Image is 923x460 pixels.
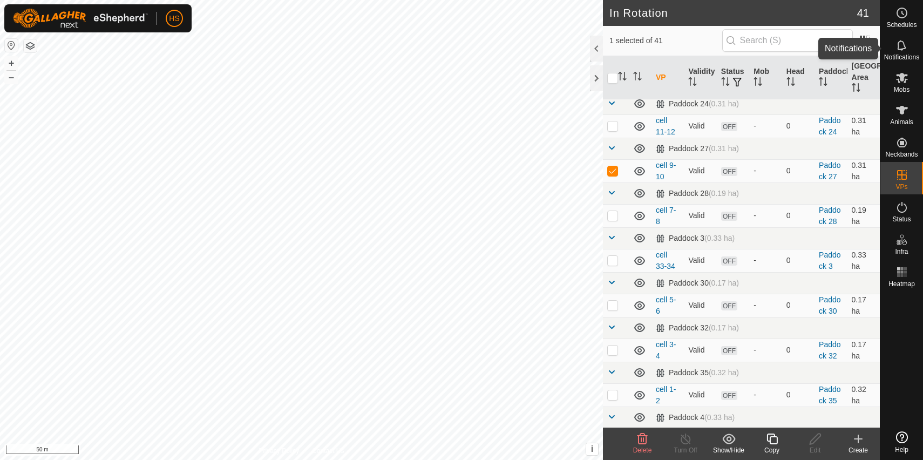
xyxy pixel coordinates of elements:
[754,255,777,266] div: -
[750,445,793,455] div: Copy
[754,389,777,401] div: -
[586,443,598,455] button: i
[591,444,593,454] span: i
[892,216,911,222] span: Status
[847,339,880,362] td: 0.17 ha
[782,294,815,317] td: 0
[754,120,777,132] div: -
[656,385,676,405] a: cell 1-2
[895,447,908,453] span: Help
[880,427,923,457] a: Help
[721,79,730,87] p-sorticon: Activate to sort
[721,391,737,400] span: OFF
[684,204,716,227] td: Valid
[819,206,840,226] a: Paddock 28
[709,323,739,332] span: (0.17 ha)
[656,413,735,422] div: Paddock 4
[819,295,840,315] a: Paddock 30
[13,9,148,28] img: Gallagher Logo
[704,234,735,242] span: (0.33 ha)
[688,79,697,87] p-sorticon: Activate to sort
[721,167,737,176] span: OFF
[684,383,716,407] td: Valid
[633,447,652,454] span: Delete
[684,114,716,138] td: Valid
[656,323,739,333] div: Paddock 32
[721,301,737,310] span: OFF
[618,73,627,82] p-sorticon: Activate to sort
[847,56,880,100] th: [GEOGRAPHIC_DATA] Area
[609,6,857,19] h2: In Rotation
[815,56,847,100] th: Paddock
[656,234,735,243] div: Paddock 3
[656,144,739,153] div: Paddock 27
[709,144,739,153] span: (0.31 ha)
[847,204,880,227] td: 0.19 ha
[782,56,815,100] th: Head
[847,294,880,317] td: 0.17 ha
[819,116,840,136] a: Paddock 24
[888,281,915,287] span: Heatmap
[754,79,762,87] p-sorticon: Activate to sort
[5,71,18,84] button: –
[819,79,827,87] p-sorticon: Activate to sort
[886,22,917,28] span: Schedules
[656,295,676,315] a: cell 5-6
[656,206,676,226] a: cell 7-8
[754,210,777,221] div: -
[656,368,739,377] div: Paddock 35
[656,161,676,181] a: cell 9-10
[895,184,907,190] span: VPs
[656,116,675,136] a: cell 11-12
[684,294,716,317] td: Valid
[656,189,739,198] div: Paddock 28
[721,212,737,221] span: OFF
[837,445,880,455] div: Create
[782,383,815,407] td: 0
[651,56,684,100] th: VP
[847,383,880,407] td: 0.32 ha
[782,204,815,227] td: 0
[819,161,840,181] a: Paddock 27
[890,119,913,125] span: Animals
[709,99,739,108] span: (0.31 ha)
[5,57,18,70] button: +
[819,251,840,270] a: Paddock 3
[707,445,750,455] div: Show/Hide
[656,340,676,360] a: cell 3-4
[857,5,869,21] span: 41
[721,256,737,266] span: OFF
[721,122,737,131] span: OFF
[721,346,737,355] span: OFF
[847,249,880,272] td: 0.33 ha
[684,249,716,272] td: Valid
[664,445,707,455] div: Turn Off
[852,85,860,93] p-sorticon: Activate to sort
[656,279,739,288] div: Paddock 30
[819,340,840,360] a: Paddock 32
[684,159,716,182] td: Valid
[754,165,777,177] div: -
[169,13,179,24] span: HS
[259,446,299,456] a: Privacy Policy
[847,114,880,138] td: 0.31 ha
[782,339,815,362] td: 0
[609,35,722,46] span: 1 selected of 41
[312,446,344,456] a: Contact Us
[24,39,37,52] button: Map Layers
[684,56,716,100] th: Validity
[709,368,739,377] span: (0.32 ha)
[5,39,18,52] button: Reset Map
[884,54,919,60] span: Notifications
[894,86,910,93] span: Mobs
[819,385,840,405] a: Paddock 35
[749,56,782,100] th: Mob
[656,251,675,270] a: cell 33-34
[684,339,716,362] td: Valid
[793,445,837,455] div: Edit
[704,413,735,422] span: (0.33 ha)
[722,29,853,52] input: Search (S)
[633,73,642,82] p-sorticon: Activate to sort
[782,249,815,272] td: 0
[709,279,739,287] span: (0.17 ha)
